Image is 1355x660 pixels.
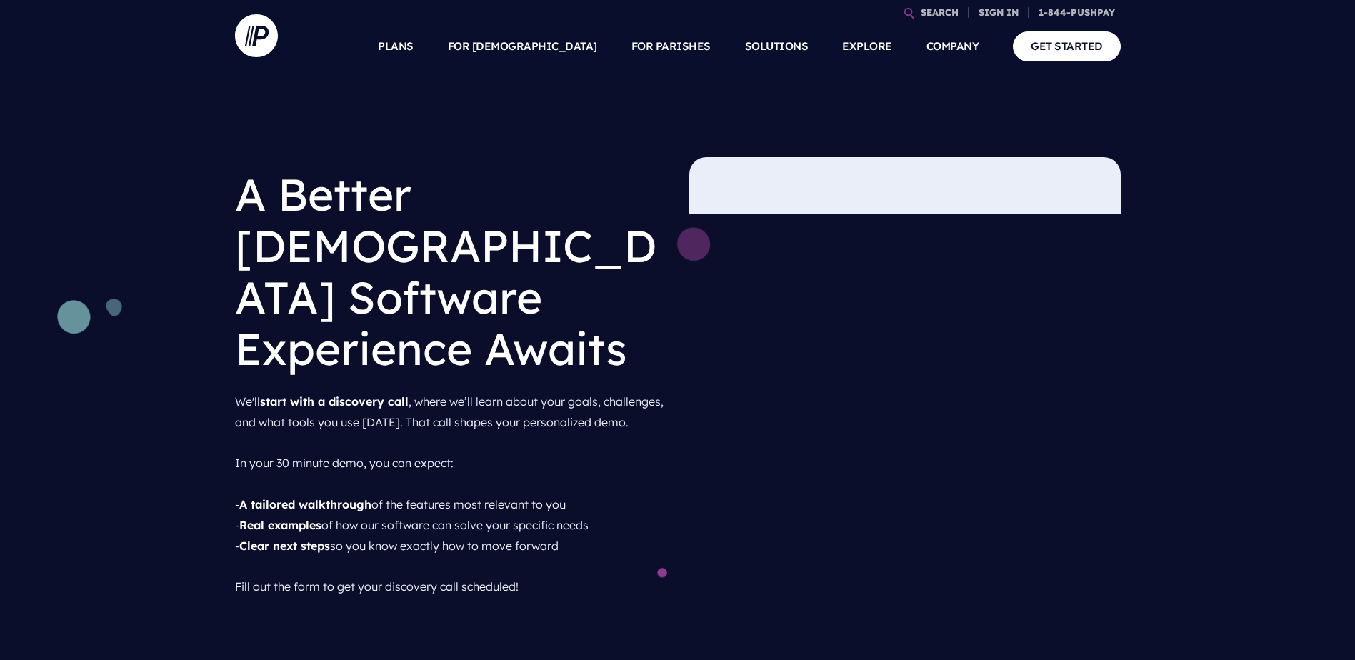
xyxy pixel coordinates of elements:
[745,21,809,71] a: SOLUTIONS
[235,386,666,603] p: We'll , where we’ll learn about your goals, challenges, and what tools you use [DATE]. That call ...
[926,21,979,71] a: COMPANY
[842,21,892,71] a: EXPLORE
[448,21,597,71] a: FOR [DEMOGRAPHIC_DATA]
[239,497,371,511] strong: A tailored walkthrough
[239,518,321,532] strong: Real examples
[260,394,409,409] strong: start with a discovery call
[631,21,711,71] a: FOR PARISHES
[378,21,414,71] a: PLANS
[1013,31,1121,61] a: GET STARTED
[235,157,666,386] h1: A Better [DEMOGRAPHIC_DATA] Software Experience Awaits
[239,539,330,553] strong: Clear next steps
